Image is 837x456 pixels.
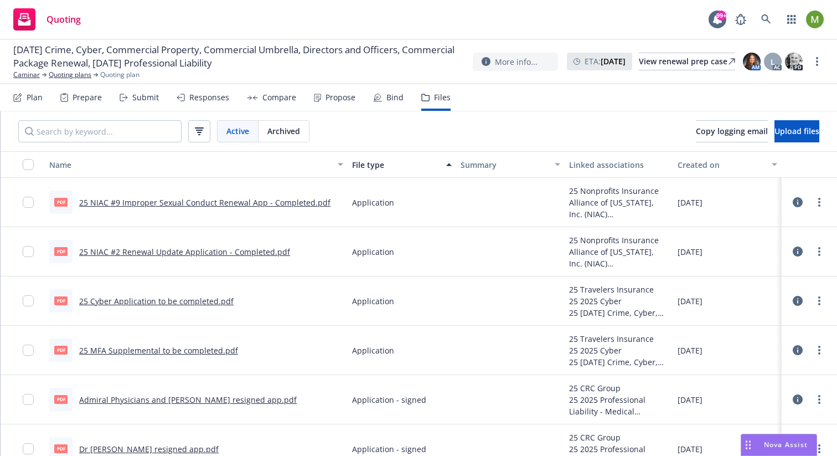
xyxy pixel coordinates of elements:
[352,246,394,258] span: Application
[348,151,456,178] button: File type
[23,443,34,454] input: Toggle Row Selected
[806,11,824,28] img: photo
[569,295,669,307] div: 25 2025 Cyber
[473,53,558,71] button: More info...
[13,70,40,80] a: Caminar
[352,394,426,406] span: Application - signed
[771,56,775,68] span: L
[755,8,777,30] a: Search
[569,394,669,417] div: 25 2025 Professional Liability - Medical Professional
[785,53,803,70] img: photo
[678,197,702,208] span: [DATE]
[716,11,726,21] div: 99+
[23,394,34,405] input: Toggle Row Selected
[132,93,159,102] div: Submit
[678,159,765,171] div: Created on
[569,159,669,171] div: Linked associations
[743,53,761,70] img: photo
[569,307,669,319] div: 25 [DATE] Crime, Cyber, Commercial Property, Commercial Umbrella, Directors and Officers, Commerc...
[386,93,404,102] div: Bind
[352,345,394,356] span: Application
[54,444,68,453] span: pdf
[696,120,768,142] button: Copy logging email
[13,43,464,70] span: [DATE] Crime, Cyber, Commercial Property, Commercial Umbrella, Directors and Officers, Commercial...
[73,93,102,102] div: Prepare
[54,346,68,354] span: pdf
[461,159,548,171] div: Summary
[741,434,755,455] div: Drag to move
[678,345,702,356] span: [DATE]
[79,197,330,208] a: 25 NIAC #9 Improper Sexual Conduct Renewal App - Completed.pdf
[226,125,249,137] span: Active
[673,151,782,178] button: Created on
[696,126,768,136] span: Copy logging email
[434,93,451,102] div: Files
[810,55,824,68] a: more
[352,443,426,455] span: Application - signed
[730,8,752,30] a: Report a Bug
[774,126,819,136] span: Upload files
[46,15,81,24] span: Quoting
[352,295,394,307] span: Application
[262,93,296,102] div: Compare
[569,356,669,368] div: 25 [DATE] Crime, Cyber, Commercial Property, Commercial Umbrella, Directors and Officers, Commerc...
[456,151,565,178] button: Summary
[325,93,355,102] div: Propose
[813,442,826,455] a: more
[54,395,68,403] span: pdf
[813,344,826,357] a: more
[49,159,331,171] div: Name
[79,247,290,257] a: 25 NIAC #2 Renewal Update Application - Completed.pdf
[27,93,43,102] div: Plan
[813,196,826,209] a: more
[100,70,139,80] span: Quoting plan
[813,245,826,258] a: more
[45,151,348,178] button: Name
[79,394,297,405] a: Admiral Physicians and [PERSON_NAME] resigned app.pdf
[741,434,817,456] button: Nova Assist
[49,70,91,80] a: Quoting plans
[774,120,819,142] button: Upload files
[267,125,300,137] span: Archived
[639,53,735,70] a: View renewal prep case
[569,345,669,356] div: 25 2025 Cyber
[9,4,85,35] a: Quoting
[189,93,229,102] div: Responses
[569,333,669,345] div: 25 Travelers Insurance
[23,345,34,356] input: Toggle Row Selected
[569,185,669,220] div: 25 Nonprofits Insurance Alliance of [US_STATE], Inc. (NIAC)
[352,197,394,208] span: Application
[601,56,626,66] strong: [DATE]
[678,394,702,406] span: [DATE]
[54,198,68,206] span: pdf
[54,296,68,305] span: pdf
[585,55,626,67] span: ETA :
[569,234,669,269] div: 25 Nonprofits Insurance Alliance of [US_STATE], Inc. (NIAC)
[23,295,34,306] input: Toggle Row Selected
[764,440,808,449] span: Nova Assist
[813,393,826,406] a: more
[678,443,702,455] span: [DATE]
[18,120,182,142] input: Search by keyword...
[565,151,673,178] button: Linked associations
[23,246,34,257] input: Toggle Row Selected
[54,247,68,255] span: pdf
[495,56,538,68] span: More info...
[79,296,234,306] a: 25 Cyber Application to be completed.pdf
[79,444,219,454] a: Dr [PERSON_NAME] resigned app.pdf
[569,432,669,443] div: 25 CRC Group
[781,8,803,30] a: Switch app
[23,159,34,170] input: Select all
[678,295,702,307] span: [DATE]
[23,197,34,208] input: Toggle Row Selected
[569,284,669,295] div: 25 Travelers Insurance
[678,246,702,258] span: [DATE]
[813,294,826,308] a: more
[352,159,440,171] div: File type
[79,345,238,356] a: 25 MFA Supplemental to be completed.pdf
[569,382,669,394] div: 25 CRC Group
